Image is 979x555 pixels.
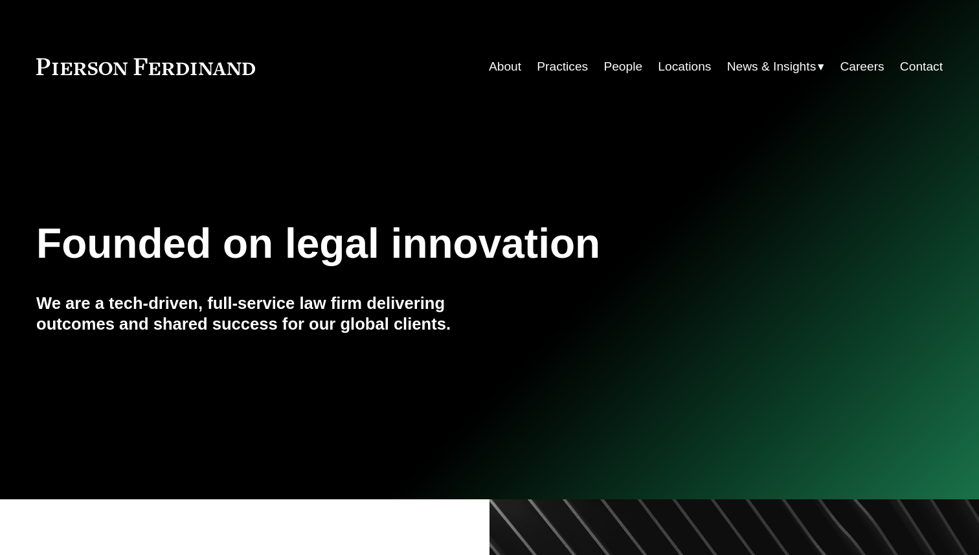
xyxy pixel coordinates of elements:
[727,56,816,78] span: News & Insights
[900,54,943,79] a: Contact
[36,220,792,267] h1: Founded on legal innovation
[840,54,884,79] a: Careers
[727,54,825,79] a: folder dropdown
[36,293,489,335] h4: We are a tech-driven, full-service law firm delivering outcomes and shared success for our global...
[537,54,588,79] a: Practices
[603,54,642,79] a: People
[489,54,521,79] a: About
[658,54,711,79] a: Locations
